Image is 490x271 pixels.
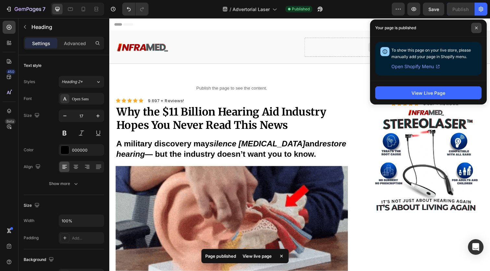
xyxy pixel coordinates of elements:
[375,25,416,31] p: Your page is published
[391,63,434,70] span: Open Shopify Menu
[42,5,45,13] p: 7
[24,178,104,190] button: Show more
[292,6,310,12] span: Published
[24,147,34,153] div: Color
[452,6,469,13] div: Publish
[321,84,358,91] span: 9.697 + Reviews!
[40,81,77,88] span: 9.697 + Reviews!
[102,124,200,133] i: silence [MEDICAL_DATA]
[59,215,104,227] input: Auto
[122,3,149,16] div: Undo/Redo
[24,201,41,210] div: Size
[24,255,55,264] div: Background
[233,6,270,13] span: Advertorial Laser
[62,79,83,85] span: Heading 2*
[412,90,445,96] div: View Live Page
[24,218,34,224] div: Width
[6,122,244,145] h1: A military discovery may and — but the industry doesn’t want you to know.
[24,63,42,68] div: Text style
[64,40,86,47] p: Advanced
[24,96,32,102] div: Font
[72,96,102,102] div: Open Sans
[109,18,490,271] iframe: Design area
[7,89,222,117] strong: Why the $11 Billion Hearing Aid Industry Hopes You Never Read This News
[6,68,244,75] p: Publish the page to see the content.
[447,3,474,16] button: Publish
[375,86,482,99] button: View Live Page
[24,79,35,85] div: Styles
[278,27,312,32] div: Drop element here
[3,3,48,16] button: 7
[6,69,16,74] div: 450
[59,76,104,88] button: Heading 2*
[72,147,102,153] div: 000000
[31,23,102,31] p: Heading
[24,111,41,120] div: Size
[24,235,39,241] div: Padding
[423,3,444,16] button: Save
[239,252,276,261] div: View live page
[72,235,102,241] div: Add...
[5,119,16,124] div: Beta
[7,124,242,143] i: restore hearing
[205,253,236,259] p: Page published
[24,163,42,171] div: Align
[269,92,377,199] img: gempages_585898999962141531-07a65602-ad6f-4602-93ba-0f9d000f5b56.webp
[32,40,50,47] p: Settings
[468,239,484,255] div: Open Intercom Messenger
[230,6,231,13] span: /
[428,6,439,12] span: Save
[391,48,471,59] span: To show this page on your live store, please manually add your page in Shopify menu.
[49,180,79,187] div: Show more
